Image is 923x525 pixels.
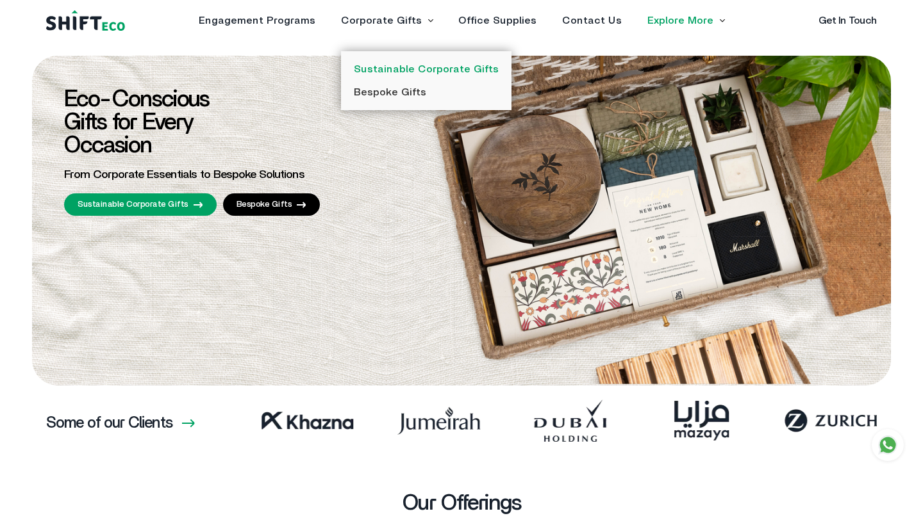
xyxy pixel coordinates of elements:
a: Bespoke Gifts [354,87,426,97]
span: From Corporate Essentials to Bespoke Solutions [64,169,304,181]
a: Bespoke Gifts [223,193,320,216]
h3: Our Offerings [403,492,521,514]
img: Frame_59.webp [232,398,363,443]
a: Engagement Programs [199,15,315,26]
img: Frame_38.webp [363,398,495,443]
img: Frame_37.webp [758,398,889,443]
a: Sustainable Corporate Gifts [64,193,217,216]
span: Eco-Conscious Gifts for Every Occasion [64,88,209,157]
a: Sustainable Corporate Gifts [354,64,499,74]
h3: Some of our Clients [46,416,172,431]
img: mazaya.webp [626,398,758,443]
img: Frame_41.webp [495,398,626,443]
a: Corporate Gifts [341,15,422,26]
a: Contact Us [562,15,622,26]
a: Office Supplies [458,15,536,26]
a: Get In Touch [819,15,877,26]
a: Explore More [647,15,713,26]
